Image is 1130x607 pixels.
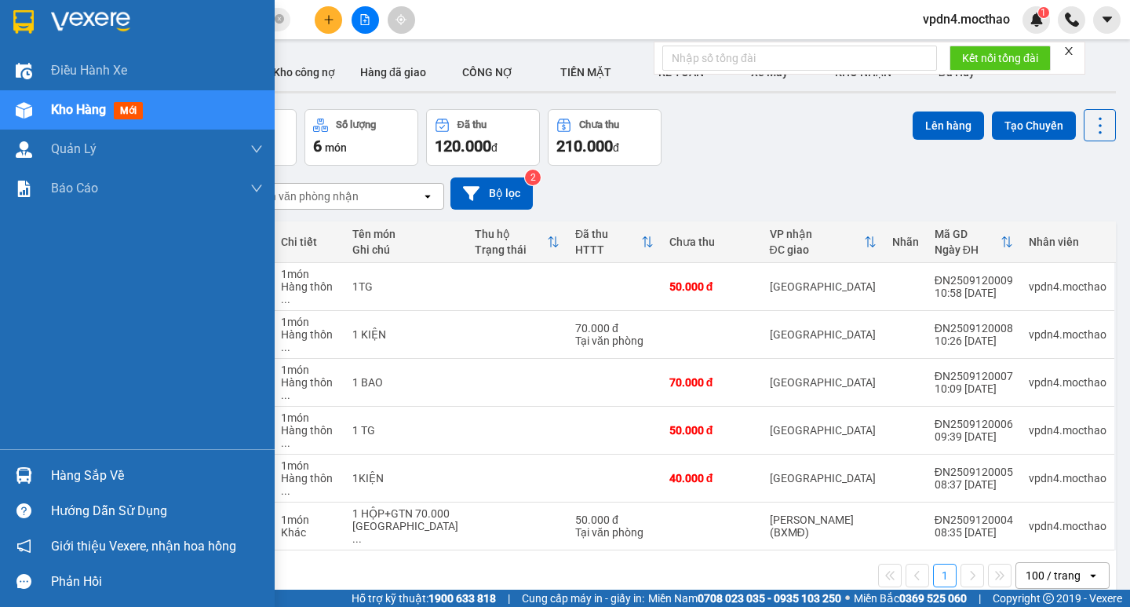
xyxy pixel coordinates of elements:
[51,464,263,488] div: Hàng sắp về
[281,424,336,449] div: Hàng thông thường
[935,274,1013,287] div: ĐN2509120009
[1043,593,1054,604] span: copyright
[352,243,459,256] div: Ghi chú
[281,341,290,353] span: ...
[352,280,459,293] div: 1TG
[556,137,613,155] span: 210.000
[313,137,322,155] span: 6
[992,112,1076,140] button: Tạo Chuyến
[575,526,654,539] div: Tại văn phòng
[669,472,754,485] div: 40.000 đ
[491,141,498,154] span: đ
[250,143,263,155] span: down
[899,592,967,605] strong: 0369 525 060
[275,13,284,27] span: close-circle
[281,459,336,472] div: 1 món
[428,592,496,605] strong: 1900 633 818
[979,590,981,607] span: |
[16,181,32,197] img: solution-icon
[1029,328,1106,341] div: vpdn4.mocthao
[913,112,984,140] button: Lên hàng
[352,6,379,34] button: file-add
[281,268,336,280] div: 1 món
[16,467,32,484] img: warehouse-icon
[51,499,263,523] div: Hướng dẫn sử dụng
[669,376,754,389] div: 70.000 đ
[1093,6,1121,34] button: caret-down
[522,590,644,607] span: Cung cấp máy in - giấy in:
[281,236,336,248] div: Chi tiết
[662,46,937,71] input: Nhập số tổng đài
[935,430,1013,443] div: 09:39 [DATE]
[950,46,1051,71] button: Kết nối tổng đài
[910,9,1022,29] span: vpdn4.mocthao
[1029,280,1106,293] div: vpdn4.mocthao
[935,382,1013,395] div: 10:09 [DATE]
[250,182,263,195] span: down
[1029,472,1106,485] div: vpdn4.mocthao
[575,322,654,335] div: 70.000 đ
[1087,569,1099,582] svg: open
[114,102,143,119] span: mới
[352,507,459,520] div: 1 HỘP+GTN 70.000
[935,370,1013,382] div: ĐN2509120007
[435,137,491,155] span: 120.000
[275,14,284,24] span: close-circle
[892,236,919,248] div: Nhãn
[426,109,540,166] button: Đã thu120.000đ
[352,532,362,545] span: ...
[16,574,31,589] span: message
[770,472,877,485] div: [GEOGRAPHIC_DATA]
[1029,424,1106,437] div: vpdn4.mocthao
[16,102,32,119] img: warehouse-icon
[770,328,877,341] div: [GEOGRAPHIC_DATA]
[669,424,754,437] div: 50.000 đ
[281,316,336,328] div: 1 món
[575,243,641,256] div: HTTT
[16,141,32,158] img: warehouse-icon
[457,119,487,130] div: Đã thu
[467,221,567,263] th: Toggle SortBy
[281,364,336,376] div: 1 món
[16,503,31,518] span: question-circle
[352,328,459,341] div: 1 KIỆN
[421,190,434,203] svg: open
[352,472,459,485] div: 1KIỆN
[770,376,877,389] div: [GEOGRAPHIC_DATA]
[51,102,106,117] span: Kho hàng
[935,478,1013,491] div: 08:37 [DATE]
[935,322,1013,335] div: ĐN2509120008
[567,221,662,263] th: Toggle SortBy
[395,14,406,25] span: aim
[281,376,336,401] div: Hàng thông thường
[1041,7,1046,18] span: 1
[935,287,1013,299] div: 10:58 [DATE]
[352,424,459,437] div: 1 TG
[336,119,376,130] div: Số lượng
[16,63,32,79] img: warehouse-icon
[281,472,336,497] div: Hàng thông thường
[1029,520,1106,532] div: vpdn4.mocthao
[352,520,459,545] div: 101 HÒA HƯNG QUẬN 10
[352,228,459,240] div: Tên món
[352,590,496,607] span: Hỗ trợ kỹ thuật:
[575,335,654,347] div: Tại văn phòng
[352,376,459,389] div: 1 BAO
[560,66,611,79] span: TIỀN MẶT
[1029,376,1106,389] div: vpdn4.mocthao
[250,188,359,204] div: Chọn văn phòng nhận
[935,418,1013,430] div: ĐN2509120006
[935,335,1013,347] div: 10:26 [DATE]
[475,228,547,240] div: Thu hộ
[770,243,864,256] div: ĐC giao
[304,109,418,166] button: Số lượng6món
[51,178,98,198] span: Báo cáo
[261,53,348,91] button: Kho công nợ
[575,514,654,526] div: 50.000 đ
[348,53,439,91] button: Hàng đã giao
[762,221,884,263] th: Toggle SortBy
[51,536,236,556] span: Giới thiệu Vexere, nhận hoa hồng
[845,595,850,602] span: ⚪️
[1029,236,1106,248] div: Nhân viên
[935,466,1013,478] div: ĐN2509120005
